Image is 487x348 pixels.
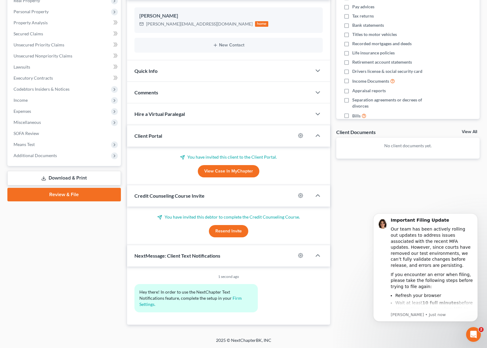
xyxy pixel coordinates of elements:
[9,17,121,28] a: Property Analysis
[7,171,121,185] a: Download & Print
[198,165,259,177] a: View Case in MyChapter
[14,131,39,136] span: SOFA Review
[14,120,41,125] span: Miscellaneous
[352,41,412,47] span: Recorded mortgages and deeds
[14,142,35,147] span: Means Test
[352,4,374,10] span: Pay advices
[134,214,323,220] p: You have invited this debtor to complete the Credit Counseling Course.
[14,64,30,69] span: Lawsuits
[134,274,323,279] div: 1 second ago
[139,12,318,20] div: [PERSON_NAME]
[336,129,376,135] div: Client Documents
[134,133,162,139] span: Client Portal
[9,28,121,39] a: Secured Claims
[352,78,389,84] span: Income Documents
[341,143,475,149] p: No client documents yet.
[352,13,374,19] span: Tax returns
[352,88,386,94] span: Appraisal reports
[9,50,121,61] a: Unsecured Nonpriority Claims
[14,42,64,47] span: Unsecured Priority Claims
[7,188,121,201] a: Review & File
[14,75,53,81] span: Executory Contracts
[146,21,253,27] div: [PERSON_NAME][EMAIL_ADDRESS][DOMAIN_NAME]
[134,253,220,259] span: NextMessage: Client Text Notifications
[352,50,395,56] span: Life insurance policies
[364,206,487,345] iframe: Intercom notifications message
[352,68,422,74] span: Drivers license & social security card
[14,20,48,25] span: Property Analysis
[352,113,361,119] span: Bills
[352,59,412,65] span: Retirement account statements
[14,109,31,114] span: Expenses
[14,97,28,103] span: Income
[14,153,57,158] span: Additional Documents
[134,111,185,117] span: Hire a Virtual Paralegal
[352,97,438,109] span: Separation agreements or decrees of divorces
[9,39,121,50] a: Unsecured Priority Claims
[352,31,397,38] span: Titles to motor vehicles
[14,53,72,58] span: Unsecured Nonpriority Claims
[9,73,121,84] a: Executory Contracts
[139,289,232,301] span: Hey there! In order to use the NextChapter Text Notifications feature, complete the setup in your
[14,31,43,36] span: Secured Claims
[9,61,121,73] a: Lawsuits
[14,9,49,14] span: Personal Property
[209,225,248,237] button: Resend Invite
[462,130,477,134] a: View All
[134,193,205,199] span: Credit Counseling Course Invite
[466,327,481,342] iframe: Intercom live chat
[479,327,484,332] span: 2
[134,89,158,95] span: Comments
[14,86,70,92] span: Codebtors Insiders & Notices
[9,128,121,139] a: SOFA Review
[255,21,269,27] div: home
[139,43,318,48] button: New Contact
[352,22,384,28] span: Bank statements
[134,68,158,74] span: Quick Info
[134,154,323,160] p: You have invited this client to the Client Portal.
